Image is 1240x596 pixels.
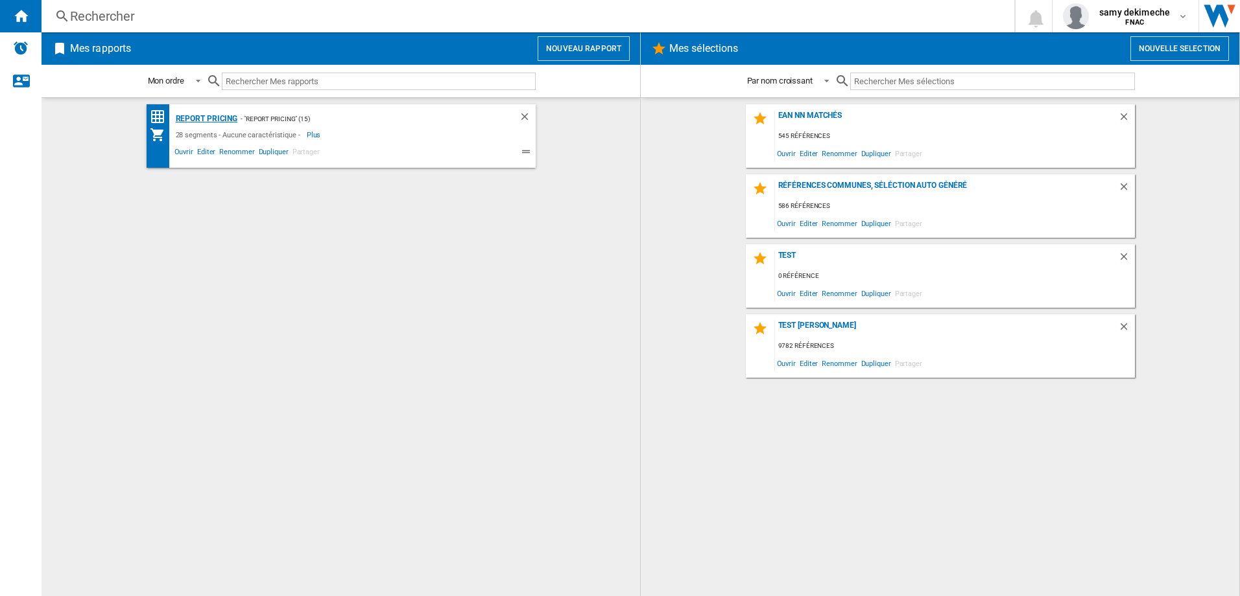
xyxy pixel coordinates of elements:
input: Rechercher Mes sélections [850,73,1135,90]
span: Partager [893,284,924,302]
span: Dupliquer [859,144,893,162]
span: Renommer [217,146,256,161]
span: Renommer [820,144,859,162]
div: Supprimer [1118,251,1135,268]
span: Ouvrir [173,146,195,161]
div: Supprimer [1118,321,1135,338]
span: Editer [798,284,820,302]
img: alerts-logo.svg [13,40,29,56]
div: Mon assortiment [150,127,173,143]
span: Partager [893,354,924,372]
span: Editer [798,214,820,232]
div: Supprimer [1118,181,1135,198]
div: Matrice des prix [150,109,173,125]
h2: Mes sélections [667,36,741,61]
span: Ouvrir [775,214,798,232]
div: Supprimer [1118,111,1135,128]
span: Dupliquer [859,214,893,232]
div: Supprimer [519,111,536,127]
span: Ouvrir [775,284,798,302]
span: Ouvrir [775,144,798,162]
span: Renommer [820,214,859,232]
span: samy dekimeche [1099,6,1170,19]
div: TEST [PERSON_NAME] [775,321,1118,338]
button: Nouvelle selection [1130,36,1229,61]
span: Plus [307,127,323,143]
span: Partager [893,214,924,232]
span: Editer [798,354,820,372]
div: Références communes, séléction auto généré [775,181,1118,198]
div: 586 références [775,198,1135,214]
h2: Mes rapports [67,36,134,61]
div: 545 références [775,128,1135,144]
div: Par nom croissant [747,76,813,86]
span: Dupliquer [859,354,893,372]
span: Dupliquer [257,146,291,161]
input: Rechercher Mes rapports [222,73,536,90]
img: profile.jpg [1063,3,1089,29]
div: - "Report Pricing" (15) [237,111,492,127]
span: Partager [893,144,924,162]
div: Rechercher [70,7,981,25]
div: Report pricing [173,111,238,127]
span: Dupliquer [859,284,893,302]
div: Mon ordre [148,76,184,86]
span: Renommer [820,354,859,372]
div: EAN nn matchés [775,111,1118,128]
span: Editer [798,144,820,162]
span: Renommer [820,284,859,302]
div: 0 référence [775,268,1135,284]
div: 9782 références [775,338,1135,354]
div: test [775,251,1118,268]
span: Editer [195,146,217,161]
b: FNAC [1125,18,1144,27]
span: Ouvrir [775,354,798,372]
button: Nouveau rapport [538,36,630,61]
span: Partager [291,146,322,161]
div: 28 segments - Aucune caractéristique - [173,127,307,143]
